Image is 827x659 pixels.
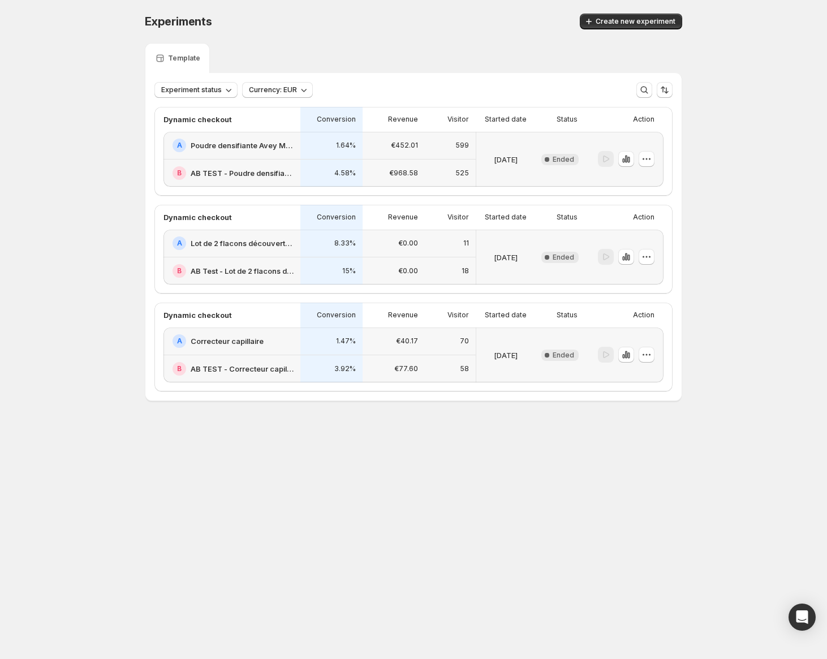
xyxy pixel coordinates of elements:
p: Started date [485,311,527,320]
span: Experiments [145,15,212,28]
p: 4.58% [334,169,356,178]
span: Create new experiment [596,17,675,26]
p: Status [557,311,578,320]
p: 70 [460,337,469,346]
p: €77.60 [394,364,418,373]
p: Visitor [447,311,469,320]
h2: Correcteur capillaire [191,335,264,347]
p: 1.47% [336,337,356,346]
p: Conversion [317,213,356,222]
p: €40.17 [396,337,418,346]
span: Experiment status [161,85,222,94]
p: 3.92% [334,364,356,373]
p: 11 [463,239,469,248]
p: 1.64% [336,141,356,150]
p: 18 [462,266,469,275]
h2: A [177,239,182,248]
p: 599 [455,141,469,150]
p: Visitor [447,213,469,222]
p: Revenue [388,213,418,222]
button: Sort the results [657,82,673,98]
span: Ended [553,351,574,360]
button: Create new experiment [580,14,682,29]
p: Action [633,213,654,222]
p: Template [168,54,200,63]
h2: B [177,364,182,373]
p: Started date [485,115,527,124]
span: Ended [553,155,574,164]
p: 15% [342,266,356,275]
p: Revenue [388,311,418,320]
p: 58 [460,364,469,373]
h2: B [177,169,182,178]
p: Visitor [447,115,469,124]
p: Dynamic checkout [163,309,232,321]
p: 525 [455,169,469,178]
h2: A [177,141,182,150]
p: Revenue [388,115,418,124]
p: €452.01 [391,141,418,150]
p: Action [633,115,654,124]
h2: AB TEST - Correcteur capillaire [191,363,294,374]
p: Started date [485,213,527,222]
button: Experiment status [154,82,238,98]
h2: AB Test - Lot de 2 flacons découverte - Poudre densifiante cheveux [191,265,294,277]
p: [DATE] [494,154,518,165]
h2: Lot de 2 flacons découverte - Poudre densifiante cheveux [191,238,294,249]
h2: A [177,337,182,346]
span: Ended [553,253,574,262]
h2: Poudre densifiante Avey Marron Clair [191,140,294,151]
p: [DATE] [494,350,518,361]
p: 8.33% [334,239,356,248]
p: Conversion [317,115,356,124]
p: €968.58 [389,169,418,178]
span: Currency: EUR [249,85,297,94]
p: €0.00 [398,239,418,248]
h2: AB TEST - Poudre densifiante Avey Marron Clair [191,167,294,179]
p: Status [557,115,578,124]
p: Dynamic checkout [163,212,232,223]
p: Dynamic checkout [163,114,232,125]
button: Currency: EUR [242,82,313,98]
p: €0.00 [398,266,418,275]
h2: B [177,266,182,275]
div: Open Intercom Messenger [789,604,816,631]
p: [DATE] [494,252,518,263]
p: Action [633,311,654,320]
p: Conversion [317,311,356,320]
p: Status [557,213,578,222]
